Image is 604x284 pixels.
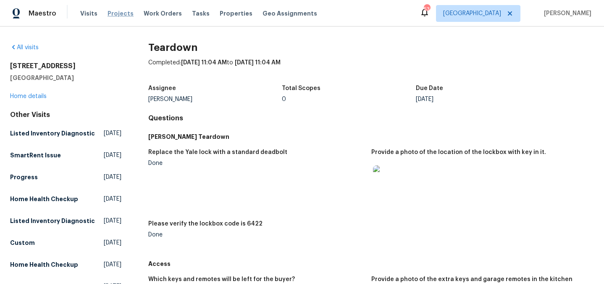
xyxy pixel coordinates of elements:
[104,173,121,181] span: [DATE]
[10,213,121,228] a: Listed Inventory Diagnostic[DATE]
[10,239,35,247] h5: Custom
[29,9,56,18] span: Maestro
[10,151,61,159] h5: SmartRent Issue
[416,96,549,102] div: [DATE]
[10,257,121,272] a: Home Health Checkup[DATE]
[148,133,594,141] h5: [PERSON_NAME] Teardown
[10,217,95,225] h5: Listed Inventory Diagnostic
[104,129,121,138] span: [DATE]
[10,62,121,70] h2: [STREET_ADDRESS]
[148,149,287,155] h5: Replace the Yale lock with a standard deadbolt
[104,239,121,247] span: [DATE]
[148,114,594,122] h4: Questions
[371,276,572,282] h5: Provide a photo of the extra keys and garage remotes in the kitchen
[235,60,281,66] span: [DATE] 11:04 AM
[104,195,121,203] span: [DATE]
[144,9,182,18] span: Work Orders
[104,217,121,225] span: [DATE]
[148,58,594,80] div: Completed: to
[10,45,39,50] a: All visits
[220,9,252,18] span: Properties
[192,11,210,16] span: Tasks
[10,173,38,181] h5: Progress
[282,96,415,102] div: 0
[10,126,121,141] a: Listed Inventory Diagnostic[DATE]
[10,93,47,99] a: Home details
[541,9,591,18] span: [PERSON_NAME]
[148,43,594,52] h2: Teardown
[148,260,594,268] h5: Access
[148,221,263,227] h5: Please verify the lockbox code is 6422
[10,195,78,203] h5: Home Health Checkup
[148,160,364,166] div: Done
[10,235,121,250] a: Custom[DATE]
[10,170,121,185] a: Progress[DATE]
[263,9,317,18] span: Geo Assignments
[282,85,320,91] h5: Total Scopes
[10,111,121,119] div: Other Visits
[371,149,546,155] h5: Provide a photo of the location of the lockbox with key in it.
[104,260,121,269] span: [DATE]
[80,9,97,18] span: Visits
[10,148,121,163] a: SmartRent Issue[DATE]
[10,260,78,269] h5: Home Health Checkup
[10,129,95,138] h5: Listed Inventory Diagnostic
[443,9,501,18] span: [GEOGRAPHIC_DATA]
[104,151,121,159] span: [DATE]
[148,232,364,238] div: Done
[148,96,282,102] div: [PERSON_NAME]
[10,74,121,82] h5: [GEOGRAPHIC_DATA]
[10,191,121,207] a: Home Health Checkup[DATE]
[424,5,430,13] div: 53
[108,9,134,18] span: Projects
[416,85,443,91] h5: Due Date
[181,60,227,66] span: [DATE] 11:04 AM
[148,85,176,91] h5: Assignee
[148,276,295,282] h5: Which keys and remotes will be left for the buyer?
